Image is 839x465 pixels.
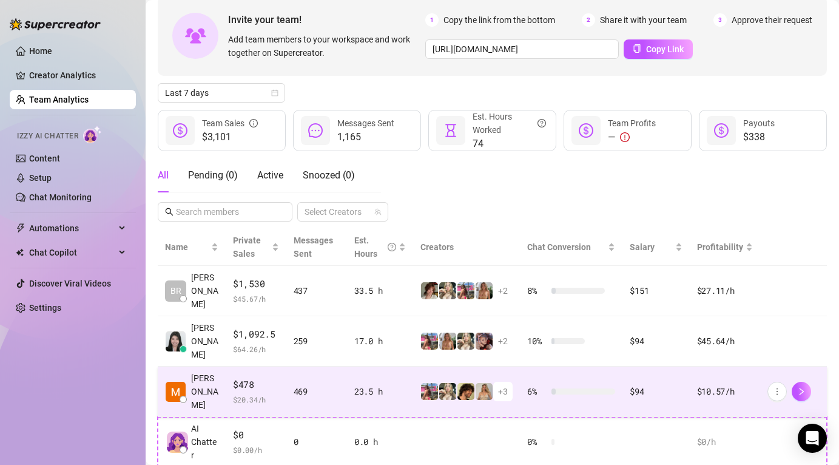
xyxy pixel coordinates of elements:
span: team [374,208,382,216]
img: izzy-ai-chatter-avatar-DDCN_rTZ.svg [167,432,188,453]
a: Creator Analytics [29,66,126,85]
span: dollar-circle [579,123,593,138]
span: Copy Link [646,44,684,54]
span: [PERSON_NAME] [191,372,218,412]
div: Est. Hours [354,234,396,260]
span: $0 [233,428,279,443]
span: 74 [473,137,546,151]
span: Share it with your team [600,13,687,27]
div: $45.64 /h [697,334,753,348]
img: Pam🤍 [476,282,493,299]
span: Automations [29,219,115,238]
a: Settings [29,303,61,313]
span: 8 % [527,284,547,297]
div: 17.0 h [354,334,406,348]
img: Ruby [421,282,438,299]
span: Payouts [743,118,775,128]
span: question-circle [388,234,396,260]
span: $ 45.67 /h [233,293,279,305]
img: Pam🤍 [439,333,456,350]
img: Gloom [476,333,493,350]
div: All [158,168,169,183]
a: Setup [29,173,52,183]
span: [PERSON_NAME] [191,271,218,311]
th: Name [158,229,226,266]
span: hourglass [443,123,458,138]
a: Chat Monitoring [29,192,92,202]
div: $0 /h [697,435,753,449]
div: $10.57 /h [697,385,753,398]
span: copy [633,44,641,53]
img: Joly [457,333,474,350]
img: logo-BBDzfeDw.svg [10,18,101,30]
span: Profitability [697,242,743,252]
div: 437 [294,284,340,297]
span: Active [257,169,283,181]
span: Approve their request [732,13,812,27]
span: + 2 [498,284,508,297]
span: + 3 [498,385,508,398]
div: $151 [630,284,682,297]
div: Open Intercom Messenger [798,424,827,453]
span: more [773,387,781,396]
span: $ 0.00 /h [233,444,279,456]
span: 1,165 [337,130,394,144]
div: Team Sales [202,117,258,130]
div: Est. Hours Worked [473,110,546,137]
span: calendar [271,89,278,97]
span: 2 [582,13,595,27]
span: Messages Sent [294,236,333,259]
span: $1,092.5 [233,327,279,342]
img: Nicki [457,282,474,299]
div: 259 [294,334,340,348]
span: Snoozed ( 0 ) [303,169,355,181]
a: Home [29,46,52,56]
span: [PERSON_NAME] [191,321,218,361]
img: Nicki [421,383,438,400]
span: Private Sales [233,236,261,259]
div: — [608,130,656,144]
span: 3 [713,13,727,27]
span: $478 [233,378,279,392]
button: Copy Link [624,39,693,59]
div: Pending ( 0 ) [188,168,238,183]
span: question-circle [537,110,546,137]
img: Johaina Therese… [166,331,186,351]
span: Chat Conversion [527,242,591,252]
span: + 2 [498,334,508,348]
span: AI Chatter [191,422,218,462]
div: $94 [630,334,682,348]
span: search [165,208,174,216]
img: Nicki [421,333,438,350]
div: 0.0 h [354,435,406,449]
span: 6 % [527,385,547,398]
span: 10 % [527,334,547,348]
div: 469 [294,385,340,398]
span: right [797,387,806,396]
span: BR [170,284,181,297]
span: 1 [425,13,439,27]
span: $1,530 [233,277,279,291]
span: Name [165,240,209,254]
span: exclamation-circle [620,132,630,142]
div: $94 [630,385,682,398]
span: $ 64.26 /h [233,343,279,355]
span: Last 7 days [165,84,278,102]
div: 23.5 h [354,385,406,398]
span: dollar-circle [714,123,729,138]
a: Content [29,154,60,163]
img: Mila Engine [166,382,186,402]
img: Asmrboyfriend [457,383,474,400]
span: Messages Sent [337,118,394,128]
div: 0 [294,435,340,449]
span: $338 [743,130,775,144]
a: Team Analytics [29,95,89,104]
span: thunderbolt [16,223,25,233]
span: Izzy AI Chatter [17,131,78,142]
span: Add team members to your workspace and work together on Supercreator. [228,33,420,59]
span: Chat Copilot [29,243,115,262]
img: Fia [476,383,493,400]
span: Copy the link from the bottom [443,13,555,27]
img: Joly [439,282,456,299]
input: Search members [176,205,275,219]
